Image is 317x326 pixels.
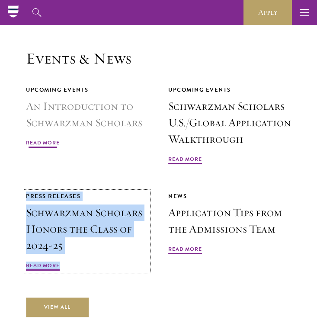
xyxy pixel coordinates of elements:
[168,192,291,256] a: News Application Tips from the Admissions Team Read More
[168,85,291,166] a: Upcoming Events Schwarzman Scholars U.S./Global Application Walkthrough Read More
[26,205,149,254] h3: Schwarzman Scholars Honors the Class of 2024-25
[168,155,202,166] span: Read More
[168,85,291,95] div: Upcoming Events
[26,85,149,95] div: Upcoming Events
[26,192,149,201] div: Press Releases
[26,98,149,131] h3: An Introduction to Schwarzman Scholars
[168,192,291,201] div: News
[168,98,291,147] h3: Schwarzman Scholars U.S./Global Application Walkthrough
[26,139,60,149] span: Read More
[26,49,291,68] h2: Events & News
[26,298,89,317] a: View All
[26,85,149,149] a: Upcoming Events An Introduction to Schwarzman Scholars Read More
[168,245,202,256] span: Read More
[168,205,291,237] h3: Application Tips from the Admissions Team
[26,192,149,272] a: Press Releases Schwarzman Scholars Honors the Class of 2024-25 Read More
[26,262,60,272] span: Read More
